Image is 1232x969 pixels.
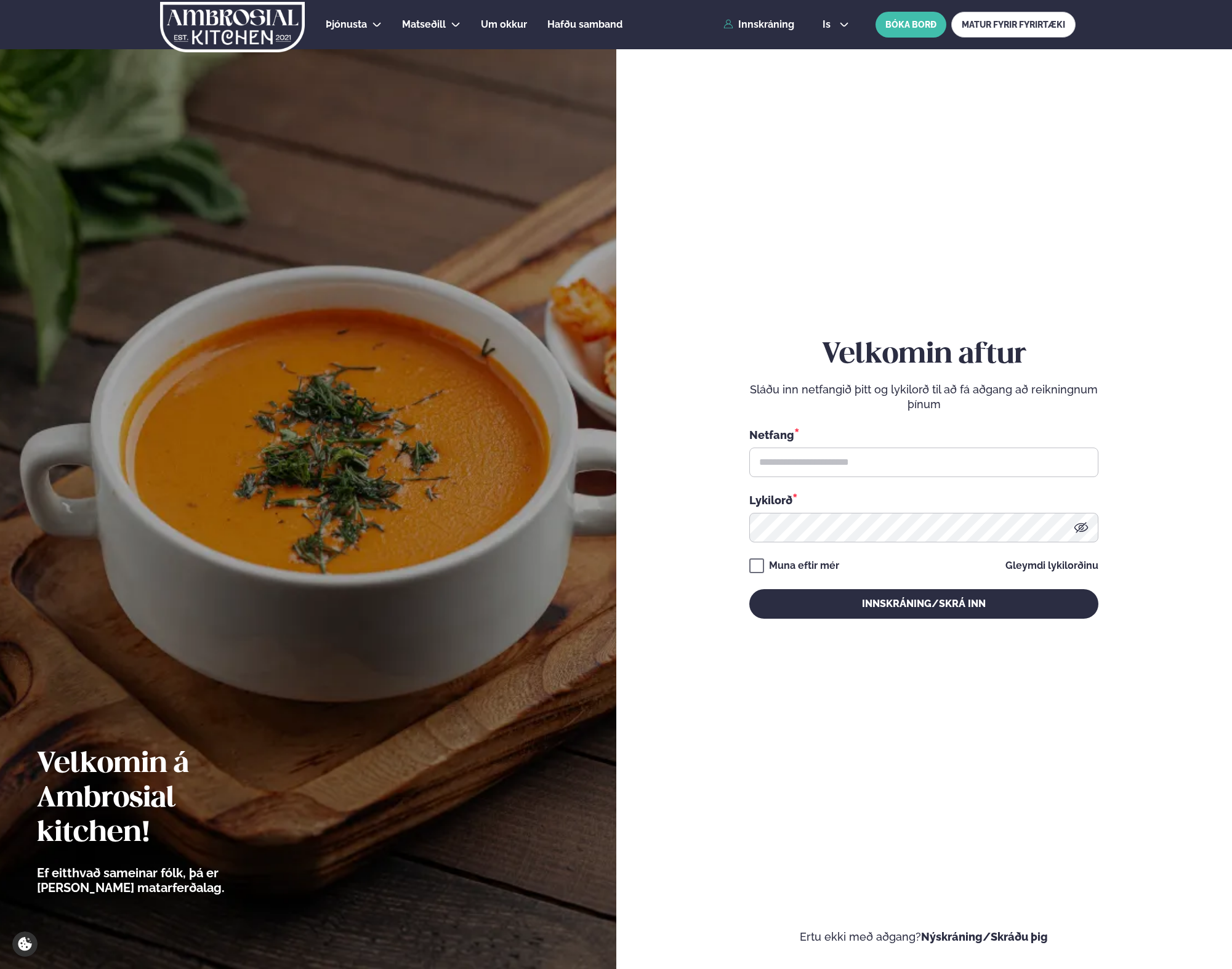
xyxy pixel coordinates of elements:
[876,12,946,38] button: BÓKA BORÐ
[326,18,367,30] span: Þjónusta
[402,17,446,32] a: Matseðill
[481,18,527,30] span: Um okkur
[547,18,622,30] span: Hafðu samband
[1005,561,1098,571] a: Gleymdi lykilorðinu
[723,19,794,30] a: Innskráning
[951,12,1076,38] a: MATUR FYRIR FYRIRTÆKI
[653,930,1196,944] p: Ertu ekki með aðgang?
[159,2,306,52] img: logo
[921,930,1048,943] a: Nýskráning/Skráðu þig
[749,492,1098,508] div: Lykilorð
[823,20,834,30] span: is
[37,747,292,851] h2: Velkomin á Ambrosial kitchen!
[481,17,527,32] a: Um okkur
[813,20,859,30] button: is
[749,338,1098,372] h2: Velkomin aftur
[749,382,1098,412] p: Sláðu inn netfangið þitt og lykilorð til að fá aðgang að reikningnum þínum
[749,427,1098,443] div: Netfang
[12,931,38,957] a: Cookie settings
[37,866,292,895] p: Ef eitthvað sameinar fólk, þá er [PERSON_NAME] matarferðalag.
[749,589,1098,619] button: Innskráning/Skrá inn
[326,17,367,32] a: Þjónusta
[402,18,446,30] span: Matseðill
[547,17,622,32] a: Hafðu samband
